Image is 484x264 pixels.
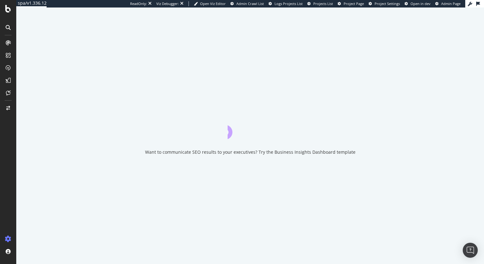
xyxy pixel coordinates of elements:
[441,1,461,6] span: Admin Page
[194,1,226,6] a: Open Viz Editor
[313,1,333,6] span: Projects List
[230,1,264,6] a: Admin Crawl List
[338,1,364,6] a: Project Page
[411,1,431,6] span: Open in dev
[369,1,400,6] a: Project Settings
[344,1,364,6] span: Project Page
[269,1,303,6] a: Logs Projects List
[405,1,431,6] a: Open in dev
[307,1,333,6] a: Projects List
[130,1,147,6] div: ReadOnly:
[236,1,264,6] span: Admin Crawl List
[375,1,400,6] span: Project Settings
[275,1,303,6] span: Logs Projects List
[463,243,478,258] div: Open Intercom Messenger
[145,149,355,155] div: Want to communicate SEO results to your executives? Try the Business Insights Dashboard template
[200,1,226,6] span: Open Viz Editor
[435,1,461,6] a: Admin Page
[156,1,179,6] div: Viz Debugger:
[228,117,273,139] div: animation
